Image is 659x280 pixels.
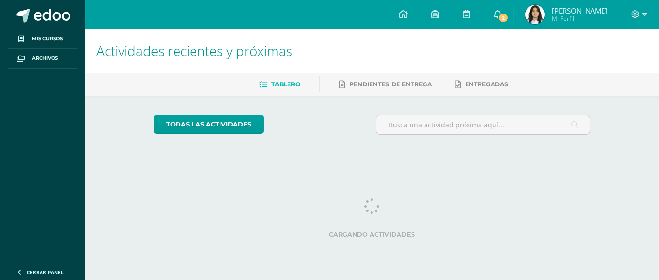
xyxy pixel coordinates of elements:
[349,81,432,88] span: Pendientes de entrega
[154,231,590,238] label: Cargando actividades
[259,77,300,92] a: Tablero
[552,14,607,23] span: Mi Perfil
[376,115,590,134] input: Busca una actividad próxima aquí...
[525,5,545,24] img: f6b956802b1e3a7fcde3c769186532d4.png
[32,55,58,62] span: Archivos
[339,77,432,92] a: Pendientes de entrega
[32,35,63,42] span: Mis cursos
[455,77,508,92] a: Entregadas
[498,13,508,23] span: 2
[271,81,300,88] span: Tablero
[96,42,292,60] span: Actividades recientes y próximas
[154,115,264,134] a: todas las Actividades
[8,49,77,69] a: Archivos
[465,81,508,88] span: Entregadas
[552,6,607,15] span: [PERSON_NAME]
[8,29,77,49] a: Mis cursos
[27,269,64,276] span: Cerrar panel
